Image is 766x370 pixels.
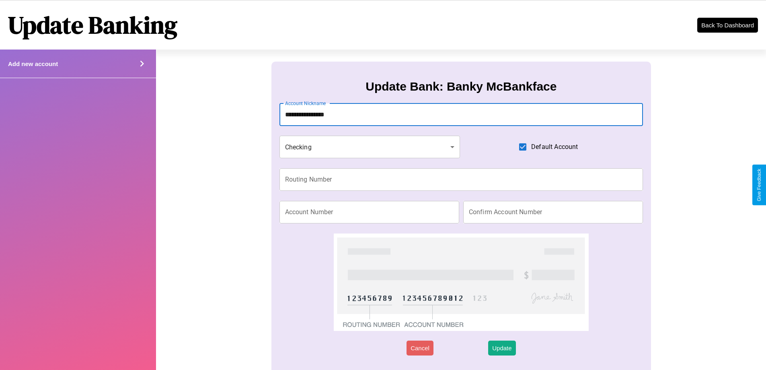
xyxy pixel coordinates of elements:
h4: Add new account [8,60,58,67]
button: Update [488,341,515,356]
h1: Update Banking [8,8,177,41]
span: Default Account [531,142,578,152]
img: check [334,234,588,331]
h3: Update Bank: Banky McBankface [366,80,557,93]
button: Cancel [407,341,433,356]
label: Account Nickname [285,100,326,107]
button: Back To Dashboard [697,18,758,33]
div: Give Feedback [756,169,762,201]
div: Checking [279,136,460,158]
